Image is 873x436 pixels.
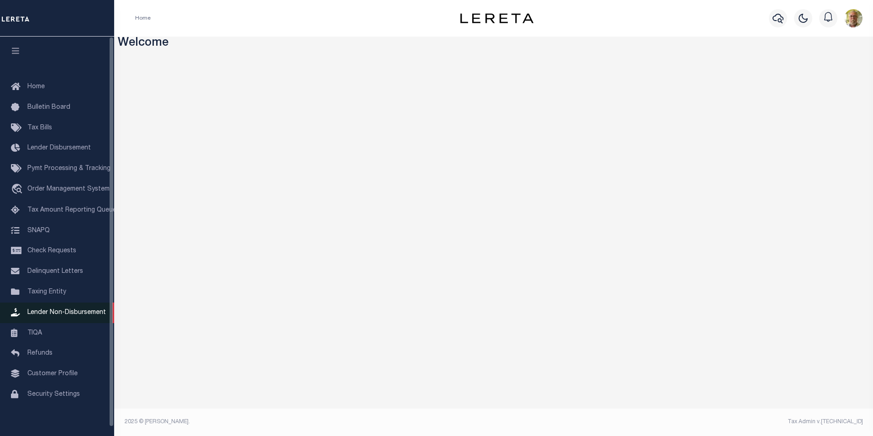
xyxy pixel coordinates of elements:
[27,268,83,275] span: Delinquent Letters
[27,350,53,356] span: Refunds
[27,145,91,151] span: Lender Disbursement
[118,418,494,426] div: 2025 © [PERSON_NAME].
[27,248,76,254] span: Check Requests
[27,104,70,111] span: Bulletin Board
[27,227,50,234] span: SNAPQ
[27,309,106,316] span: Lender Non-Disbursement
[27,165,110,172] span: Pymt Processing & Tracking
[500,418,863,426] div: Tax Admin v.[TECHNICAL_ID]
[118,37,870,51] h3: Welcome
[27,371,78,377] span: Customer Profile
[27,207,116,213] span: Tax Amount Reporting Queue
[27,84,45,90] span: Home
[27,391,80,398] span: Security Settings
[11,184,26,196] i: travel_explore
[27,186,110,192] span: Order Management System
[460,13,533,23] img: logo-dark.svg
[27,289,66,295] span: Taxing Entity
[27,330,42,336] span: TIQA
[135,14,151,22] li: Home
[27,125,52,131] span: Tax Bills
